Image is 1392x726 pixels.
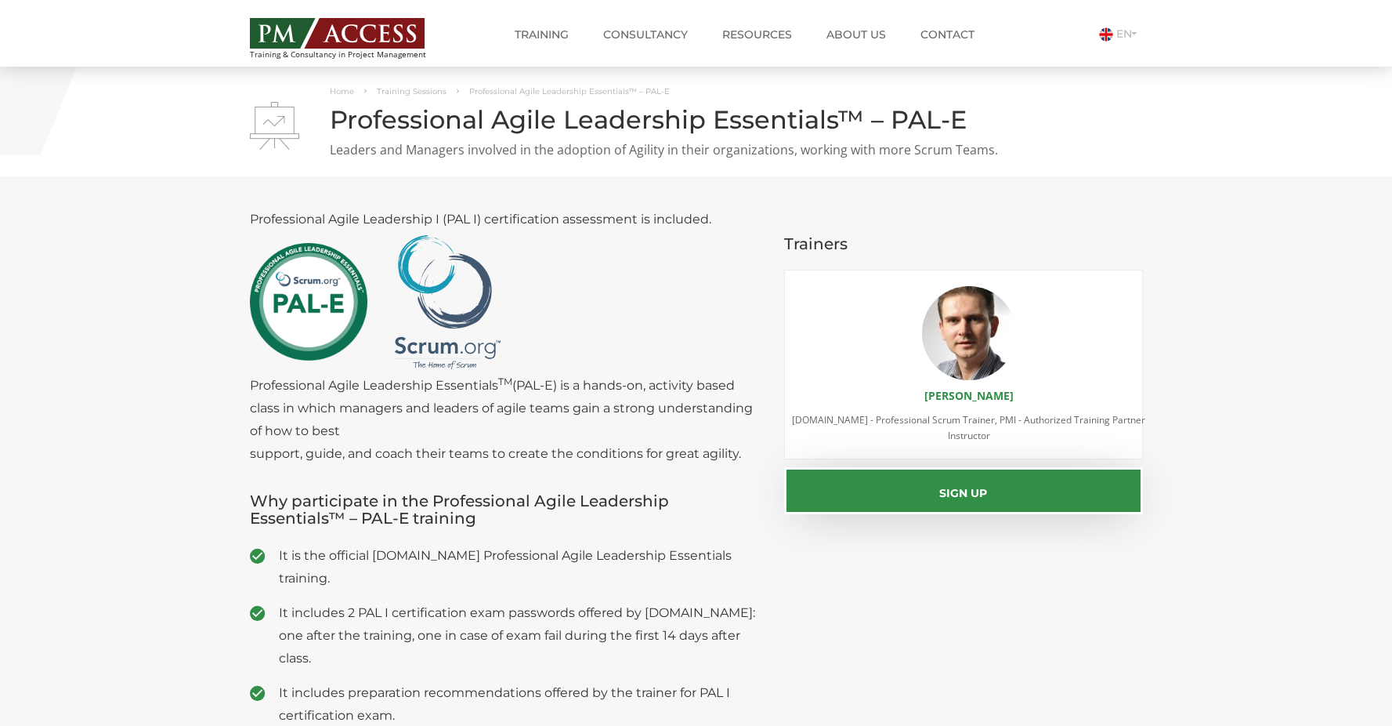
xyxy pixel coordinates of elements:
h3: Why participate in the Professional Agile Leadership Essentials™ – PAL-E training [250,492,761,527]
a: Resources [710,19,804,50]
sup: TM [498,376,512,387]
span: It is the official [DOMAIN_NAME] Professional Agile Leadership Essentials training. [279,544,761,590]
button: Sign up [784,467,1143,514]
img: Engleza [1099,27,1113,42]
h3: Trainers [784,235,1143,252]
h1: Professional Agile Leadership Essentials™ – PAL-E [250,106,1143,133]
span: Professional Agile Leadership Essentials™ – PAL-E [469,86,670,96]
span: [DOMAIN_NAME] - Professional Scrum Trainer, PMI - Authorized Training Partner Instructor [792,413,1145,442]
a: Training Sessions [377,86,447,96]
a: Contact [909,19,986,50]
span: It includes 2 PAL I certification exam passwords offered by [DOMAIN_NAME]: one after the training... [279,601,761,670]
a: [PERSON_NAME] [924,388,1014,403]
a: EN [1099,27,1143,41]
a: Consultancy [591,19,700,50]
a: Home [330,86,354,96]
span: Training & Consultancy in Project Management [250,50,456,59]
p: Leaders and Managers involved in the adoption of Agility in their organizations, working with mor... [250,141,1143,159]
img: Professional Agile Leadership Essentials™ – PAL-E [250,102,299,150]
img: PM ACCESS - Echipa traineri si consultanti certificati PMP: Narciss Popescu, Mihai Olaru, Monica ... [250,18,425,49]
p: Professional Agile Leadership I (PAL I) certification assessment is included. Professional Agile ... [250,208,761,465]
a: About us [815,19,898,50]
a: Training & Consultancy in Project Management [250,13,456,59]
a: Training [503,19,580,50]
